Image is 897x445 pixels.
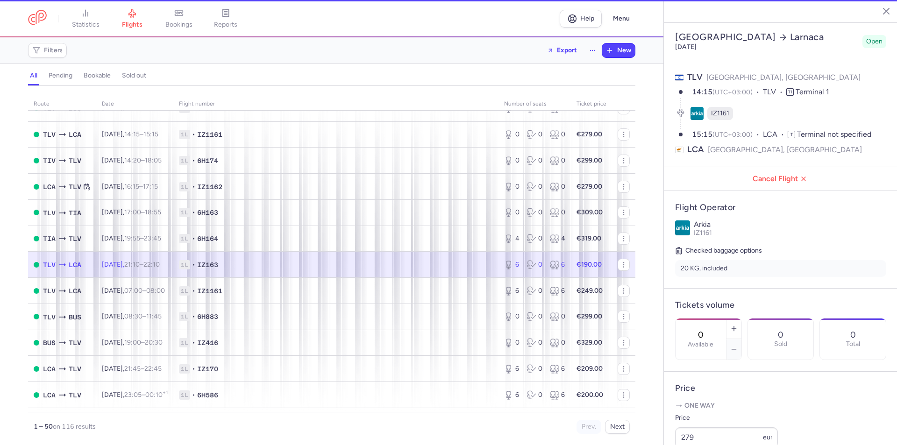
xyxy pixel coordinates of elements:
[577,312,602,320] strong: €299.00
[69,129,81,140] span: LCA
[763,87,786,98] span: TLV
[550,312,565,321] div: 0
[527,234,542,243] div: 0
[571,97,612,111] th: Ticket price
[179,390,190,400] span: 1L
[43,208,56,218] span: TLV
[102,312,162,320] span: [DATE],
[43,286,56,296] span: TLV
[124,261,160,268] span: –
[69,286,81,296] span: LCA
[527,130,542,139] div: 0
[163,389,168,396] sup: +1
[504,338,520,347] div: 0
[143,261,160,268] time: 22:10
[44,47,63,54] span: Filters
[69,182,81,192] span: TLV
[671,175,890,183] span: Cancel Flight
[124,183,139,191] time: 16:15
[124,234,140,242] time: 19:55
[28,97,96,111] th: route
[69,390,81,400] span: TLV
[49,71,72,80] h4: pending
[192,130,195,139] span: •
[102,261,160,268] span: [DATE],
[197,182,222,191] span: IZ1162
[192,208,195,217] span: •
[550,364,565,374] div: 6
[712,88,753,96] span: (UTC+03:00)
[675,401,886,410] p: One way
[69,233,81,244] span: TLV
[192,364,195,374] span: •
[197,364,218,374] span: IZ170
[102,391,168,399] span: [DATE],
[607,10,635,28] button: Menu
[557,47,577,54] span: Export
[504,286,520,296] div: 6
[179,156,190,165] span: 1L
[124,130,140,138] time: 14:15
[179,312,190,321] span: 1L
[102,339,163,346] span: [DATE],
[192,338,195,347] span: •
[602,43,635,57] button: New
[124,156,162,164] span: –
[102,130,158,138] span: [DATE],
[43,338,56,348] span: BUS
[577,420,601,434] button: Prev.
[577,365,603,373] strong: €209.00
[708,144,862,155] span: [GEOGRAPHIC_DATA], [GEOGRAPHIC_DATA]
[774,340,787,348] p: Sold
[550,260,565,269] div: 6
[124,183,158,191] span: –
[197,338,218,347] span: IZ416
[675,412,778,424] label: Price
[173,97,498,111] th: Flight number
[711,109,729,118] span: IZ1161
[675,31,859,43] h2: [GEOGRAPHIC_DATA] Larnaca
[550,182,565,191] div: 0
[675,202,886,213] h4: Flight Operator
[197,312,218,321] span: 6H883
[69,338,81,348] span: TLV
[527,208,542,217] div: 0
[146,312,162,320] time: 11:45
[102,287,165,295] span: [DATE],
[577,156,602,164] strong: €299.00
[550,234,565,243] div: 4
[527,182,542,191] div: 0
[498,97,571,111] th: number of seats
[577,261,602,268] strong: €190.00
[527,364,542,374] div: 0
[124,391,168,399] span: –
[124,339,163,346] span: –
[124,287,142,295] time: 07:00
[179,260,190,269] span: 1L
[143,183,158,191] time: 17:15
[43,390,56,400] span: LCA
[124,130,158,138] span: –
[796,87,829,96] span: Terminal 1
[102,156,162,164] span: [DATE],
[192,182,195,191] span: •
[102,183,158,191] span: [DATE],
[675,245,886,256] h5: Checked baggage options
[144,234,161,242] time: 23:45
[577,339,602,346] strong: €329.00
[688,341,713,348] label: Available
[560,10,602,28] a: Help
[145,391,168,399] time: 00:10
[617,47,631,54] span: New
[541,43,583,58] button: Export
[43,260,56,270] span: TLV
[124,287,165,295] span: –
[504,130,520,139] div: 0
[145,208,161,216] time: 18:55
[102,208,161,216] span: [DATE],
[687,144,704,155] span: LCA
[866,37,883,46] span: Open
[43,182,56,192] span: LCA
[675,220,690,235] img: Arkia logo
[124,365,141,373] time: 21:45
